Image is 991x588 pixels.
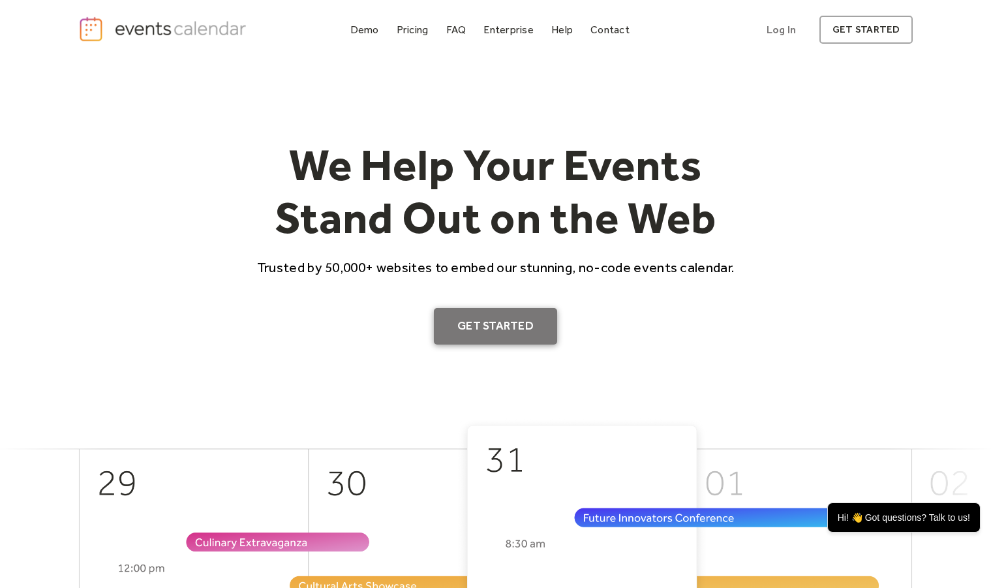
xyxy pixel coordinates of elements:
[478,21,538,39] a: Enterprise
[754,16,809,44] a: Log In
[245,138,746,245] h1: We Help Your Events Stand Out on the Web
[350,26,379,33] div: Demo
[446,26,466,33] div: FAQ
[345,21,384,39] a: Demo
[434,308,557,345] a: Get Started
[819,16,913,44] a: get started
[78,16,251,42] a: home
[551,26,573,33] div: Help
[441,21,472,39] a: FAQ
[483,26,533,33] div: Enterprise
[546,21,578,39] a: Help
[585,21,635,39] a: Contact
[391,21,434,39] a: Pricing
[590,26,630,33] div: Contact
[245,258,746,277] p: Trusted by 50,000+ websites to embed our stunning, no-code events calendar.
[397,26,429,33] div: Pricing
